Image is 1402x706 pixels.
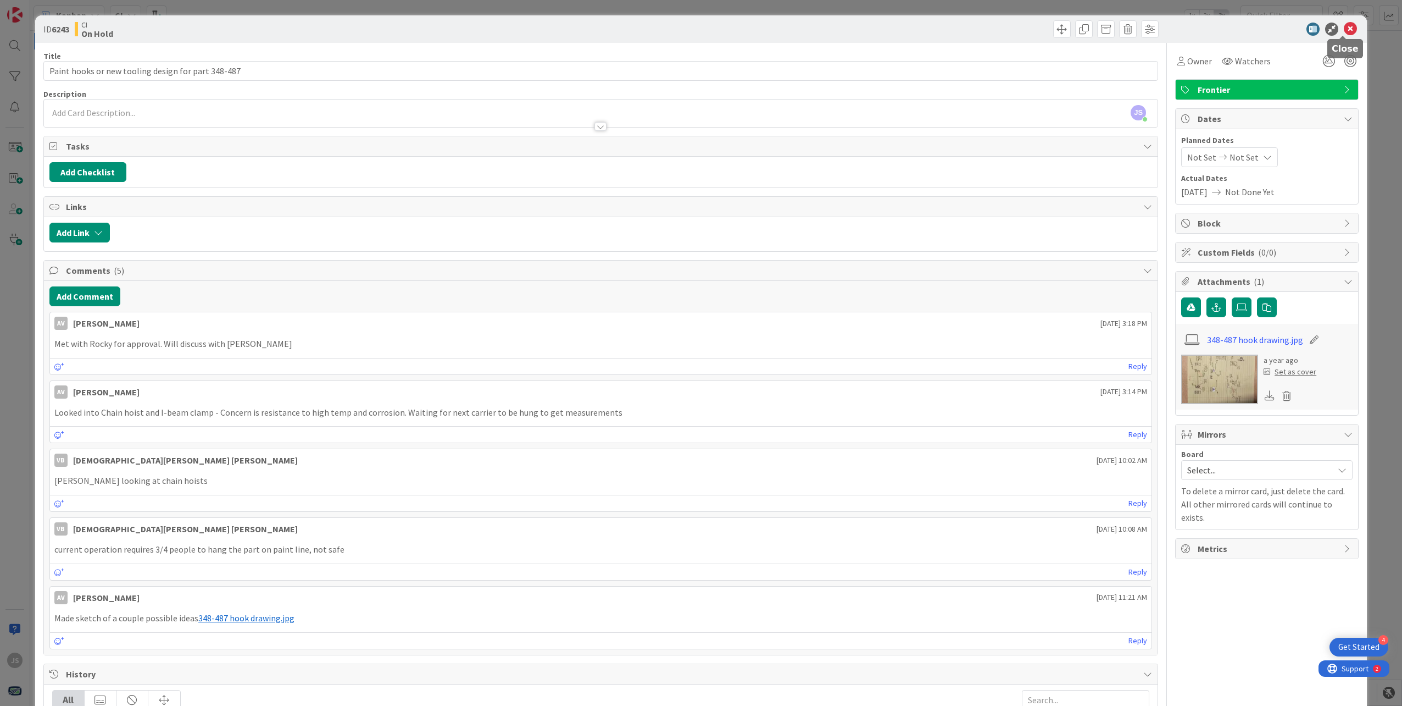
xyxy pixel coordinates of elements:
[1187,54,1212,68] span: Owner
[66,200,1138,213] span: Links
[57,4,60,13] div: 2
[1181,450,1204,458] span: Board
[1332,43,1359,54] h5: Close
[54,454,68,467] div: VB
[54,385,68,399] div: AV
[1229,151,1259,164] span: Not Set
[1187,462,1328,478] span: Select...
[1097,592,1147,603] span: [DATE] 11:21 AM
[1198,542,1338,555] span: Metrics
[1329,638,1388,657] div: Open Get Started checklist, remaining modules: 4
[54,475,1147,487] p: [PERSON_NAME] looking at chain hoists
[1198,246,1338,259] span: Custom Fields
[1128,428,1147,442] a: Reply
[49,162,126,182] button: Add Checklist
[1235,54,1271,68] span: Watchers
[198,613,294,624] span: 348-487 hook drawing.jpg
[43,51,61,61] label: Title
[54,612,1147,625] p: Made sketch of a couple possible ideas
[66,140,1138,153] span: Tasks
[1198,112,1338,125] span: Dates
[1198,428,1338,441] span: Mirrors
[1128,360,1147,373] a: Reply
[1254,276,1264,287] span: ( 1 )
[1100,386,1147,398] span: [DATE] 3:14 PM
[1378,635,1388,645] div: 4
[1100,318,1147,329] span: [DATE] 3:18 PM
[43,89,86,99] span: Description
[81,29,113,38] b: On Hold
[73,591,140,604] div: [PERSON_NAME]
[1128,565,1147,579] a: Reply
[1181,135,1353,146] span: Planned Dates
[1258,247,1276,258] span: ( 0/0 )
[1264,355,1316,366] div: a year ago
[1198,217,1338,230] span: Block
[73,454,298,467] div: [DEMOGRAPHIC_DATA][PERSON_NAME] [PERSON_NAME]
[1225,185,1275,198] span: Not Done Yet
[54,406,1147,419] p: Looked into Chain hoist and I-beam clamp - Concern is resistance to high temp and corrosion. Wait...
[1198,275,1338,288] span: Attachments
[1097,523,1147,535] span: [DATE] 10:08 AM
[1338,642,1379,653] div: Get Started
[1128,634,1147,648] a: Reply
[1207,333,1303,346] a: 348-487 hook drawing.jpg
[43,61,1158,81] input: type card name here...
[54,338,1147,350] p: Met with Rocky for approval. Will discuss with [PERSON_NAME]
[1181,185,1208,198] span: [DATE]
[23,2,50,15] span: Support
[66,668,1138,681] span: History
[73,317,140,330] div: [PERSON_NAME]
[49,286,120,306] button: Add Comment
[1264,366,1316,378] div: Set as cover
[54,591,68,604] div: AV
[1097,455,1147,466] span: [DATE] 10:02 AM
[1131,105,1146,120] span: JS
[66,264,1138,277] span: Comments
[52,24,69,35] b: 6243
[1181,173,1353,184] span: Actual Dates
[73,385,140,399] div: [PERSON_NAME]
[1198,83,1338,96] span: Frontier
[73,522,298,536] div: [DEMOGRAPHIC_DATA][PERSON_NAME] [PERSON_NAME]
[1128,497,1147,510] a: Reply
[1264,389,1276,403] div: Download
[81,20,113,29] span: CI
[54,317,68,330] div: AV
[1181,484,1353,524] p: To delete a mirror card, just delete the card. All other mirrored cards will continue to exists.
[43,23,69,36] span: ID
[114,265,124,276] span: ( 5 )
[54,522,68,536] div: VB
[49,223,110,242] button: Add Link
[54,543,1147,556] p: current operation requires 3/4 people to hang the part on paint line, not safe
[1187,151,1216,164] span: Not Set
